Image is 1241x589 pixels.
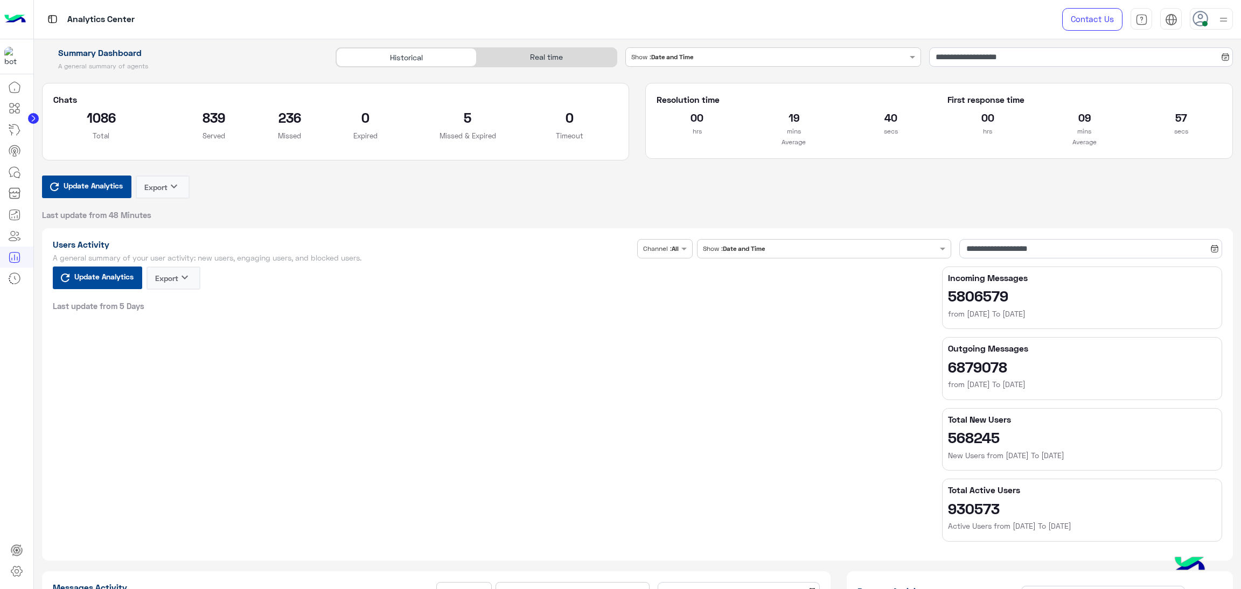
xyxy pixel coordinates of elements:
h2: 0 [317,109,414,126]
h2: 57 [1141,109,1222,126]
h5: Resolution time [657,94,931,105]
p: hrs [657,126,737,137]
b: Date and Time [651,53,693,61]
span: Update Analytics [61,178,126,193]
h2: 568245 [948,429,1216,446]
div: Real time [477,48,617,67]
p: Analytics Center [67,12,135,27]
img: tab [46,12,59,26]
h5: Outgoing Messages [948,343,1216,354]
h6: from [DATE] To [DATE] [948,379,1216,390]
img: profile [1217,13,1230,26]
a: tab [1131,8,1152,31]
h6: New Users from [DATE] To [DATE] [948,450,1216,461]
h2: 5 [430,109,505,126]
p: Total [53,130,150,141]
b: All [672,244,679,253]
h6: from [DATE] To [DATE] [948,308,1216,319]
b: Date and Time [723,244,765,253]
h2: 839 [165,109,262,126]
p: Expired [317,130,414,141]
i: keyboard_arrow_down [168,180,180,193]
h5: Chats [53,94,618,105]
p: mins [1044,126,1125,137]
h5: Incoming Messages [948,272,1216,283]
h2: 19 [754,109,834,126]
img: Logo [4,8,26,31]
h5: Total Active Users [948,485,1216,495]
h2: 236 [278,109,301,126]
img: hulul-logo.png [1171,546,1209,584]
img: tab [1135,13,1148,26]
h2: 09 [1044,109,1125,126]
p: secs [850,126,931,137]
span: Last update from 48 Minutes [42,209,151,220]
h2: 0 [521,109,618,126]
h2: 6879078 [948,358,1216,375]
h5: Total New Users [948,414,1216,425]
p: hrs [947,126,1028,137]
div: Historical [336,48,476,67]
h2: 00 [657,109,737,126]
h5: A general summary of agents [42,62,324,71]
h1: Users Activity [53,239,633,250]
button: Exportkeyboard_arrow_down [147,267,200,290]
h5: A general summary of your user activity: new users, engaging users, and blocked users. [53,254,633,262]
h2: 00 [947,109,1028,126]
p: Average [947,137,1222,148]
img: tab [1165,13,1177,26]
button: Update Analytics [42,176,131,198]
button: Update Analytics [53,267,142,289]
a: Contact Us [1062,8,1123,31]
p: mins [754,126,834,137]
p: Timeout [521,130,618,141]
h2: 930573 [948,500,1216,517]
h2: 40 [850,109,931,126]
p: Missed [278,130,301,141]
span: Last update from 5 Days [53,300,144,311]
span: Update Analytics [72,269,136,284]
h5: First response time [947,94,1222,105]
button: Exportkeyboard_arrow_down [136,176,190,199]
p: Served [165,130,262,141]
i: keyboard_arrow_down [178,271,191,284]
h2: 5806579 [948,287,1216,304]
img: 1403182699927242 [4,47,24,66]
h1: Summary Dashboard [42,47,324,58]
p: secs [1141,126,1222,137]
h2: 1086 [53,109,150,126]
p: Average [657,137,931,148]
p: Missed & Expired [430,130,505,141]
h6: Active Users from [DATE] To [DATE] [948,521,1216,531]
